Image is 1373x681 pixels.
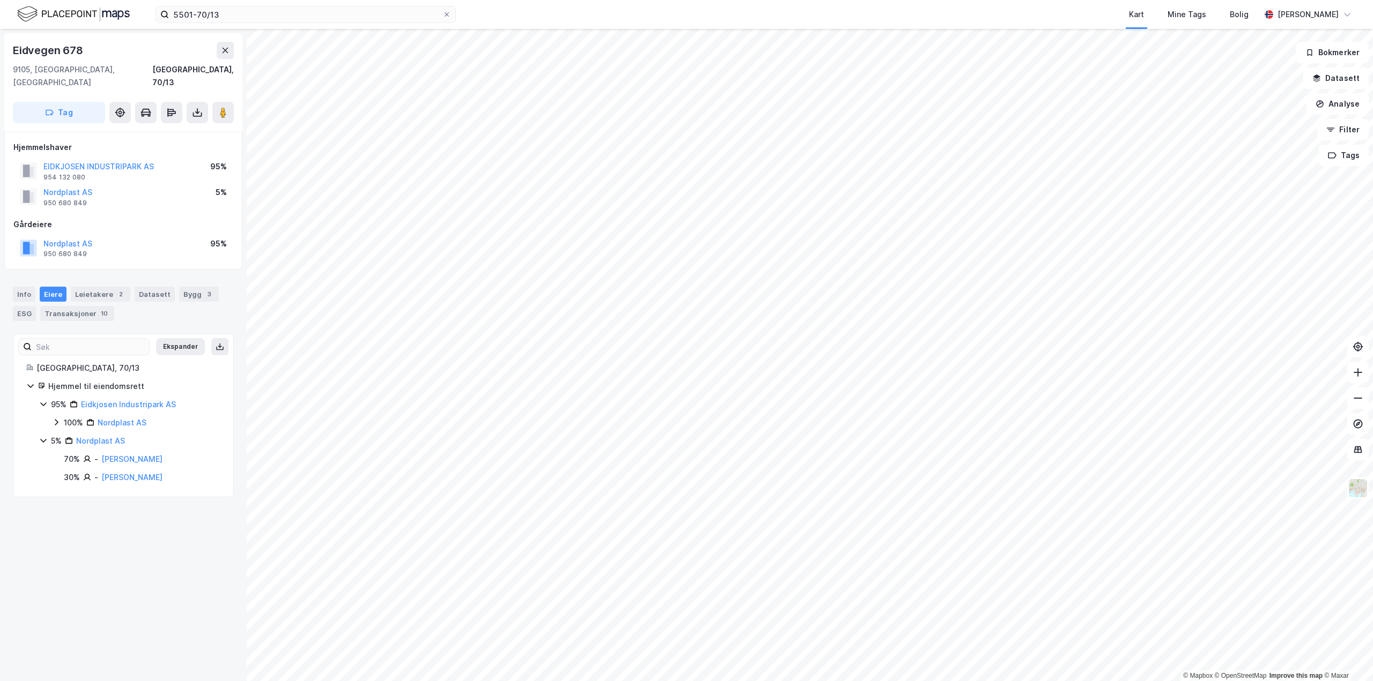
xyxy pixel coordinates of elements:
[13,306,36,321] div: ESG
[71,287,130,302] div: Leietakere
[1269,672,1323,679] a: Improve this map
[1230,8,1249,21] div: Bolig
[40,287,67,302] div: Eiere
[179,287,219,302] div: Bygg
[1319,630,1373,681] iframe: Chat Widget
[101,473,163,482] a: [PERSON_NAME]
[76,436,125,445] a: Nordplast AS
[64,416,83,429] div: 100%
[1168,8,1206,21] div: Mine Tags
[156,338,205,355] button: Ekspander
[1183,672,1213,679] a: Mapbox
[32,339,149,355] input: Søk
[135,287,175,302] div: Datasett
[13,141,233,154] div: Hjemmelshaver
[216,186,227,199] div: 5%
[210,237,227,250] div: 95%
[210,160,227,173] div: 95%
[51,398,67,411] div: 95%
[1296,42,1369,63] button: Bokmerker
[1306,93,1369,115] button: Analyse
[1278,8,1339,21] div: [PERSON_NAME]
[94,453,98,466] div: -
[13,102,105,123] button: Tag
[94,471,98,484] div: -
[13,218,233,231] div: Gårdeiere
[51,435,62,447] div: 5%
[152,63,234,89] div: [GEOGRAPHIC_DATA], 70/13
[13,287,35,302] div: Info
[13,42,85,59] div: Eidvegen 678
[40,306,114,321] div: Transaksjoner
[204,289,215,300] div: 3
[43,199,87,207] div: 950 680 849
[1319,630,1373,681] div: Kontrollprogram for chat
[13,63,152,89] div: 9105, [GEOGRAPHIC_DATA], [GEOGRAPHIC_DATA]
[1129,8,1144,21] div: Kart
[169,6,442,23] input: Søk på adresse, matrikkel, gårdeiere, leietakere eller personer
[101,454,163,463] a: [PERSON_NAME]
[64,471,80,484] div: 30%
[17,5,130,24] img: logo.f888ab2527a4732fd821a326f86c7f29.svg
[36,362,220,375] div: [GEOGRAPHIC_DATA], 70/13
[1215,672,1267,679] a: OpenStreetMap
[64,453,80,466] div: 70%
[48,380,220,393] div: Hjemmel til eiendomsrett
[115,289,126,300] div: 2
[99,308,110,319] div: 10
[43,250,87,258] div: 950 680 849
[81,400,176,409] a: Eidkjosen Industripark AS
[98,418,146,427] a: Nordplast AS
[1319,145,1369,166] button: Tags
[1317,119,1369,140] button: Filter
[1348,478,1368,498] img: Z
[43,173,85,182] div: 954 132 080
[1303,68,1369,89] button: Datasett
